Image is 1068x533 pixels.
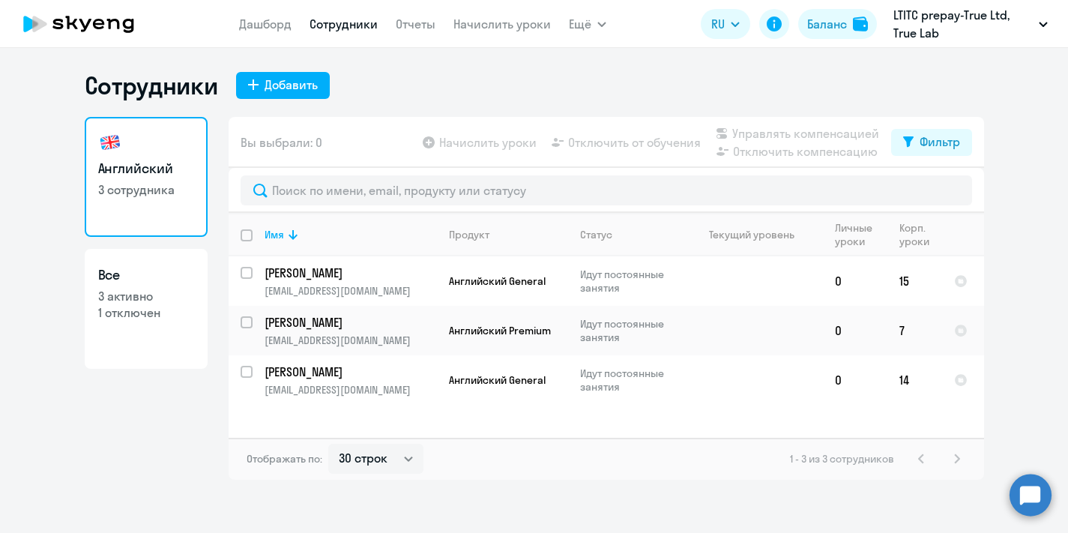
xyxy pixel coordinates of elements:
div: Фильтр [920,133,960,151]
h3: Все [98,265,194,285]
div: Текущий уровень [696,228,822,241]
div: Продукт [449,228,567,241]
input: Поиск по имени, email, продукту или статусу [241,175,972,205]
p: [PERSON_NAME] [265,265,434,281]
button: Балансbalance [798,9,877,39]
span: Английский General [449,274,546,288]
p: 1 отключен [98,304,194,321]
td: 0 [823,355,887,405]
a: Все3 активно1 отключен [85,249,208,369]
div: Корп. уроки [899,221,932,248]
td: 0 [823,306,887,355]
a: [PERSON_NAME] [265,314,436,331]
a: Отчеты [396,16,435,31]
div: Корп. уроки [899,221,941,248]
div: Статус [580,228,683,241]
a: Начислить уроки [453,16,551,31]
p: [PERSON_NAME] [265,364,434,380]
span: Отображать по: [247,452,322,466]
p: [EMAIL_ADDRESS][DOMAIN_NAME] [265,284,436,298]
button: Ещё [569,9,606,39]
span: Ещё [569,15,591,33]
div: Текущий уровень [709,228,794,241]
h3: Английский [98,159,194,178]
td: 7 [887,306,942,355]
button: RU [701,9,750,39]
a: [PERSON_NAME] [265,364,436,380]
span: 1 - 3 из 3 сотрудников [790,452,894,466]
div: Добавить [265,76,318,94]
p: 3 сотрудника [98,181,194,198]
p: Идут постоянные занятия [580,367,683,394]
p: [EMAIL_ADDRESS][DOMAIN_NAME] [265,383,436,397]
img: balance [853,16,868,31]
td: 15 [887,256,942,306]
button: Добавить [236,72,330,99]
div: Имя [265,228,284,241]
span: Английский General [449,373,546,387]
p: LTITC prepay-True Ltd, True Lab [893,6,1033,42]
p: Идут постоянные занятия [580,268,683,295]
h1: Сотрудники [85,70,218,100]
p: Идут постоянные занятия [580,317,683,344]
button: LTITC prepay-True Ltd, True Lab [886,6,1055,42]
a: Сотрудники [310,16,378,31]
a: [PERSON_NAME] [265,265,436,281]
span: RU [711,15,725,33]
span: Английский Premium [449,324,551,337]
button: Фильтр [891,129,972,156]
a: Английский3 сотрудника [85,117,208,237]
p: [PERSON_NAME] [265,314,434,331]
div: Имя [265,228,436,241]
div: Статус [580,228,612,241]
img: english [98,130,122,154]
span: Вы выбрали: 0 [241,133,322,151]
td: 14 [887,355,942,405]
a: Дашборд [239,16,292,31]
p: [EMAIL_ADDRESS][DOMAIN_NAME] [265,334,436,347]
div: Личные уроки [835,221,887,248]
td: 0 [823,256,887,306]
div: Баланс [807,15,847,33]
p: 3 активно [98,288,194,304]
div: Продукт [449,228,489,241]
div: Личные уроки [835,221,877,248]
